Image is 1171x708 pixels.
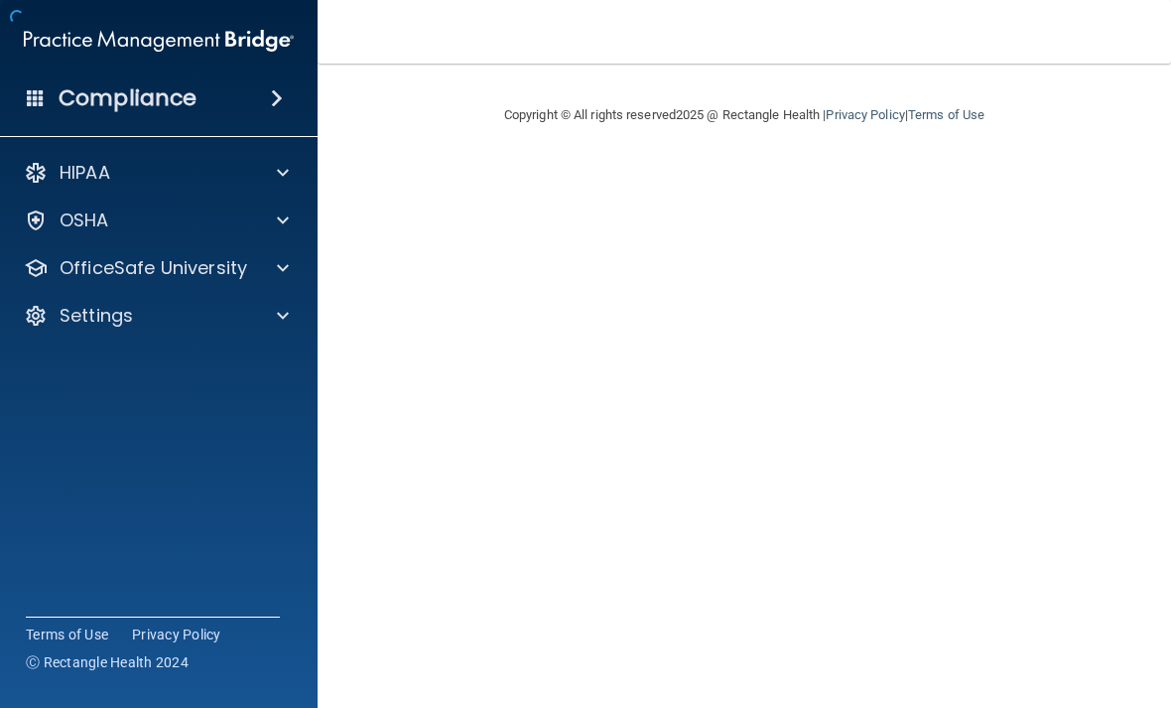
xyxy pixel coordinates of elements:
a: OfficeSafe University [24,256,289,280]
div: Copyright © All rights reserved 2025 @ Rectangle Health | | [382,83,1106,147]
a: Privacy Policy [826,107,904,122]
a: Privacy Policy [132,625,221,644]
a: Terms of Use [26,625,108,644]
p: HIPAA [60,161,110,185]
a: OSHA [24,209,289,232]
p: Settings [60,304,133,328]
h4: Compliance [59,84,196,112]
img: PMB logo [24,21,294,61]
p: OfficeSafe University [60,256,247,280]
a: Settings [24,304,289,328]
a: HIPAA [24,161,289,185]
span: Ⓒ Rectangle Health 2024 [26,652,189,672]
a: Terms of Use [908,107,984,122]
p: OSHA [60,209,109,232]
